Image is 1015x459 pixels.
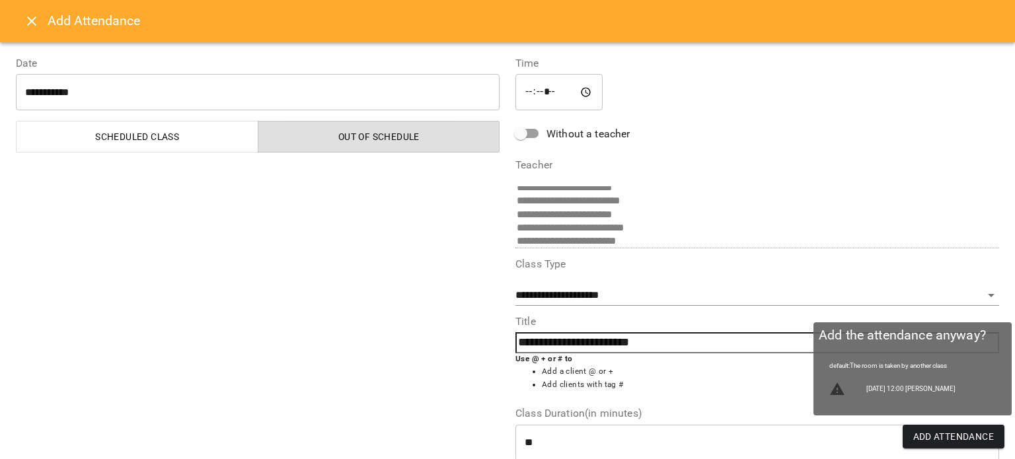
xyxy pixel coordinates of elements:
label: Class Type [515,259,999,269]
button: Close [16,5,48,37]
label: Title [515,316,999,327]
span: Without a teacher [546,126,630,142]
label: Teacher [515,160,999,170]
label: Class Duration(in minutes) [515,408,999,419]
b: Use @ + or # to [515,354,573,363]
label: Date [16,58,500,69]
li: Add clients with tag # [542,378,999,392]
li: Add a client @ or + [542,365,999,378]
h6: Add Attendance [48,11,999,31]
button: Scheduled class [16,121,258,153]
span: Scheduled class [24,129,250,145]
span: Add Attendance [913,429,995,444]
button: Add Attendance [903,425,1005,448]
button: Out of Schedule [258,121,500,153]
label: Time [515,58,999,69]
span: Out of Schedule [266,129,492,145]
